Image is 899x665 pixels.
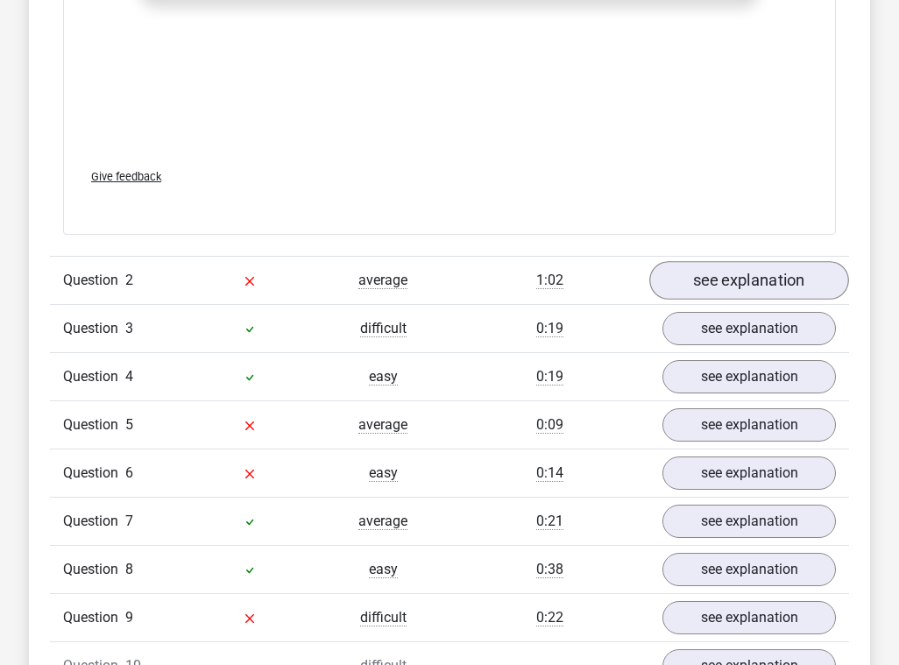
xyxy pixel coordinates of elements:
span: 0:21 [536,513,563,530]
span: 8 [125,561,133,577]
span: 4 [125,368,133,385]
span: easy [369,561,398,578]
a: see explanation [662,601,836,634]
a: see explanation [662,312,836,345]
span: 0:38 [536,561,563,578]
span: 0:09 [536,416,563,434]
span: Question [63,318,125,339]
a: see explanation [649,261,849,300]
span: average [358,416,407,434]
span: easy [369,464,398,482]
span: Question [63,511,125,532]
span: 5 [125,416,133,433]
span: difficult [360,609,407,626]
span: Give feedback [91,170,161,183]
span: easy [369,368,398,386]
span: Question [63,270,125,291]
span: Question [63,559,125,580]
span: 7 [125,513,133,529]
a: see explanation [662,505,836,538]
span: Question [63,607,125,628]
a: see explanation [662,360,836,393]
span: 6 [125,464,133,481]
span: 0:19 [536,320,563,337]
a: see explanation [662,456,836,490]
span: 0:19 [536,368,563,386]
span: average [358,272,407,289]
span: Question [63,366,125,387]
span: 9 [125,609,133,626]
span: 0:14 [536,464,563,482]
span: Question [63,463,125,484]
span: 2 [125,272,133,288]
span: 0:22 [536,609,563,626]
span: average [358,513,407,530]
span: 1:02 [536,272,563,289]
a: see explanation [662,408,836,442]
a: see explanation [662,553,836,586]
span: Question [63,414,125,435]
span: 3 [125,320,133,336]
span: difficult [360,320,407,337]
